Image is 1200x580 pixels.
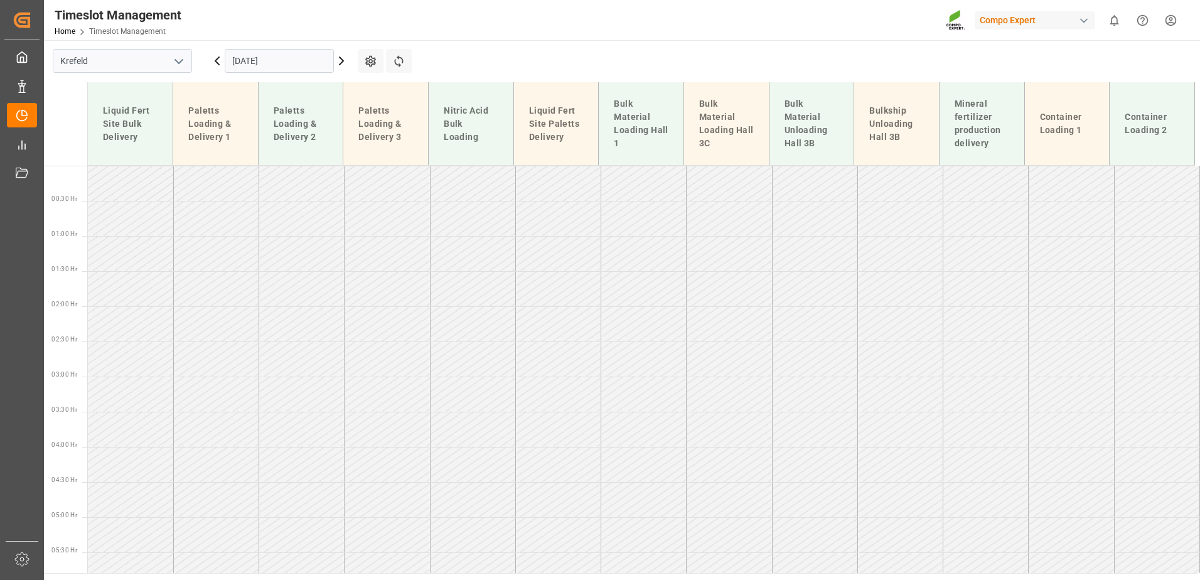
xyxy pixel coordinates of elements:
[55,27,75,36] a: Home
[439,99,503,149] div: Nitric Acid Bulk Loading
[51,195,77,202] span: 00:30 Hr
[53,49,192,73] input: Type to search/select
[269,99,333,149] div: Paletts Loading & Delivery 2
[51,547,77,554] span: 05:30 Hr
[183,99,248,149] div: Paletts Loading & Delivery 1
[51,371,77,378] span: 03:00 Hr
[169,51,188,71] button: open menu
[946,9,966,31] img: Screenshot%202023-09-29%20at%2010.02.21.png_1712312052.png
[1100,6,1128,35] button: show 0 new notifications
[975,8,1100,32] button: Compo Expert
[51,512,77,518] span: 05:00 Hr
[609,92,673,155] div: Bulk Material Loading Hall 1
[975,11,1095,30] div: Compo Expert
[51,406,77,413] span: 03:30 Hr
[353,99,418,149] div: Paletts Loading & Delivery 3
[51,230,77,237] span: 01:00 Hr
[51,441,77,448] span: 04:00 Hr
[779,92,844,155] div: Bulk Material Unloading Hall 3B
[1035,105,1100,142] div: Container Loading 1
[225,49,334,73] input: DD.MM.YYYY
[1128,6,1157,35] button: Help Center
[864,99,929,149] div: Bulkship Unloading Hall 3B
[1120,105,1184,142] div: Container Loading 2
[950,92,1014,155] div: Mineral fertilizer production delivery
[524,99,589,149] div: Liquid Fert Site Paletts Delivery
[51,266,77,272] span: 01:30 Hr
[51,476,77,483] span: 04:30 Hr
[98,99,163,149] div: Liquid Fert Site Bulk Delivery
[51,336,77,343] span: 02:30 Hr
[51,301,77,308] span: 02:00 Hr
[55,6,181,24] div: Timeslot Management
[694,92,759,155] div: Bulk Material Loading Hall 3C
